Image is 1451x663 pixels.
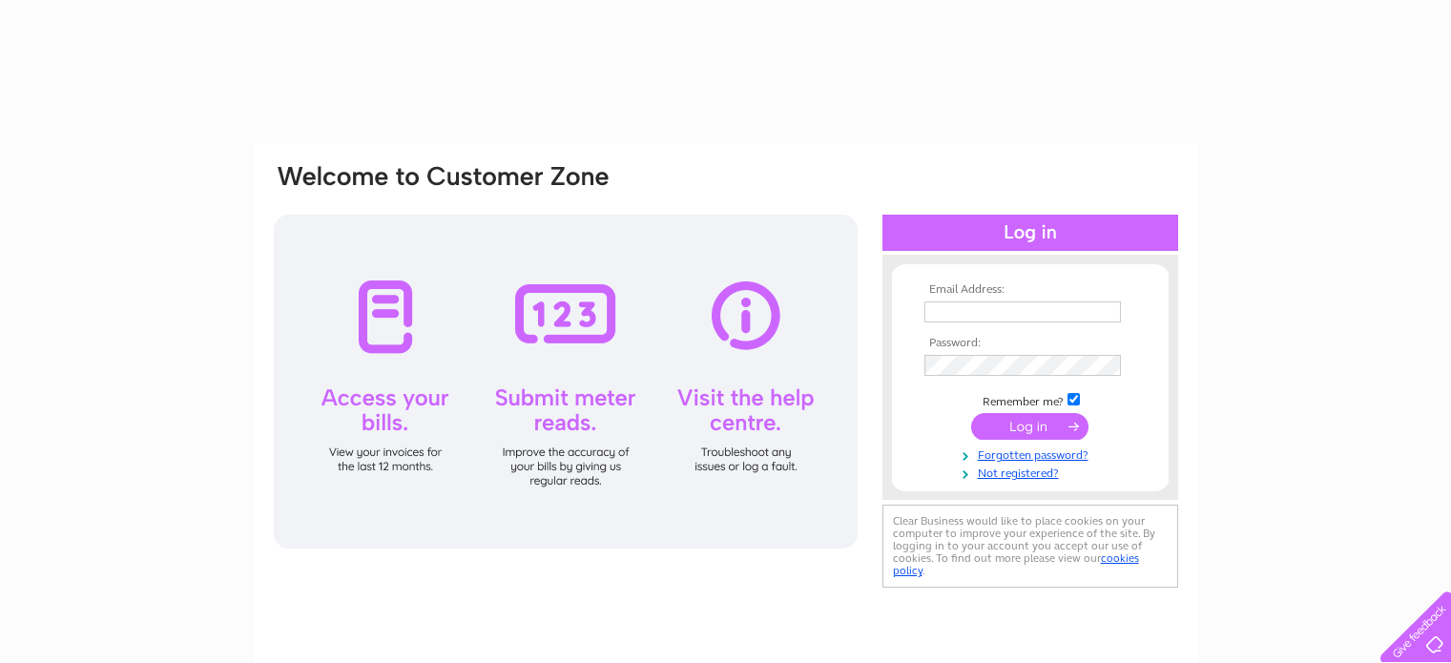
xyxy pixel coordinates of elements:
th: Password: [920,337,1141,350]
div: Clear Business would like to place cookies on your computer to improve your experience of the sit... [882,505,1178,588]
a: Forgotten password? [924,445,1141,463]
td: Remember me? [920,390,1141,409]
th: Email Address: [920,283,1141,297]
a: Not registered? [924,463,1141,481]
a: cookies policy [893,551,1139,577]
input: Submit [971,413,1088,440]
